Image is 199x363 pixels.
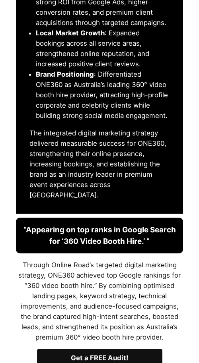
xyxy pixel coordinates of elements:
[36,28,170,69] li: : Expanded bookings across all service areas, strengthened online reputation, and increased posit...
[71,354,128,362] strong: Get a FREE Audit!
[29,128,170,200] p: The integrated digital marketing strategy delivered measurable success for ONE360, strengthening ...
[23,225,176,246] strong: “Appearing on top ranks in Google Search for ‘360 Video Booth Hire.’ ”
[36,29,105,37] strong: Local Market Growth
[36,70,94,78] strong: Brand Positioning
[36,69,170,121] li: : Differentiated ONE360 as Australia’s leading 360° video booth hire provider, attracting high-pr...
[16,253,183,349] p: Through Online Road’s targeted digital marketing strategy, ONE360 achieved top Google rankings fo...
